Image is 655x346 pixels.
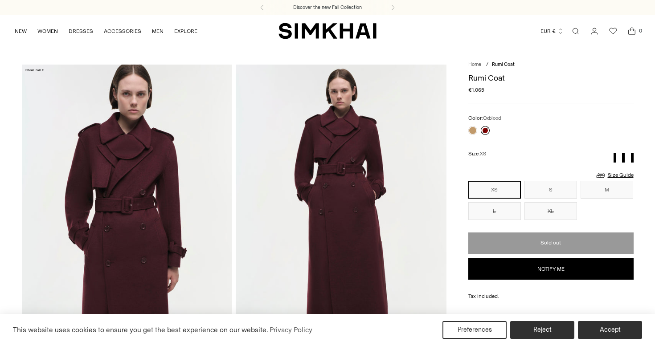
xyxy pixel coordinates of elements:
[104,21,141,41] a: ACCESSORIES
[492,61,515,67] span: Rumi Coat
[442,321,507,339] button: Preferences
[15,21,27,41] a: NEW
[560,313,576,321] a: Details
[152,21,164,41] a: MEN
[468,86,484,94] span: €1.065
[468,114,501,122] label: Color:
[595,170,634,181] a: Size Guide
[468,181,521,199] button: XS
[13,326,268,334] span: This website uses cookies to ensure you get the best experience on our website.
[486,61,488,69] div: /
[623,22,641,40] a: Open cart modal
[468,150,486,158] label: Size:
[636,27,644,35] span: 0
[468,61,634,69] nav: breadcrumbs
[468,292,634,300] div: Tax included.
[540,21,564,41] button: EUR €
[278,22,377,40] a: SIMKHAI
[510,321,574,339] button: Reject
[578,321,642,339] button: Accept
[480,151,486,157] span: XS
[468,74,634,82] h1: Rumi Coat
[468,258,634,280] button: Notify me
[468,313,634,321] div: Free shipping on all US orders $200+
[483,115,501,121] span: Oxblood
[174,21,197,41] a: EXPLORE
[37,21,58,41] a: WOMEN
[468,202,521,220] button: L
[581,181,633,199] button: M
[524,181,577,199] button: S
[69,21,93,41] a: DRESSES
[524,202,577,220] button: XL
[604,22,622,40] a: Wishlist
[268,323,314,337] a: Privacy Policy (opens in a new tab)
[567,22,585,40] a: Open search modal
[468,61,481,67] a: Home
[585,22,603,40] a: Go to the account page
[293,4,362,11] a: Discover the new Fall Collection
